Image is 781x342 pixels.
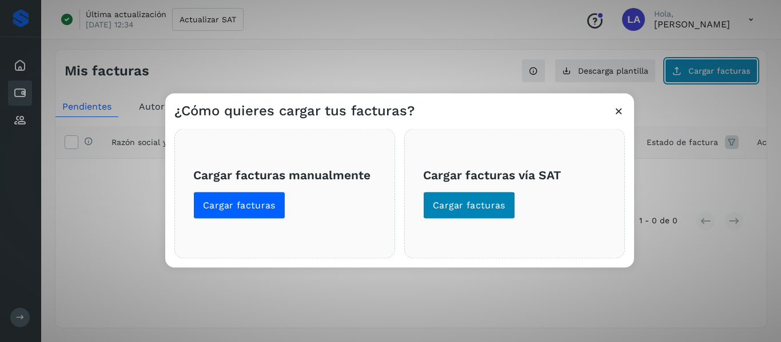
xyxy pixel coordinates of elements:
span: Cargar facturas [433,199,505,211]
h3: Cargar facturas manualmente [193,168,376,182]
h3: Cargar facturas vía SAT [423,168,606,182]
button: Cargar facturas [423,191,515,219]
button: Cargar facturas [193,191,285,219]
h3: ¿Cómo quieres cargar tus facturas? [174,102,415,119]
span: Cargar facturas [203,199,276,211]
